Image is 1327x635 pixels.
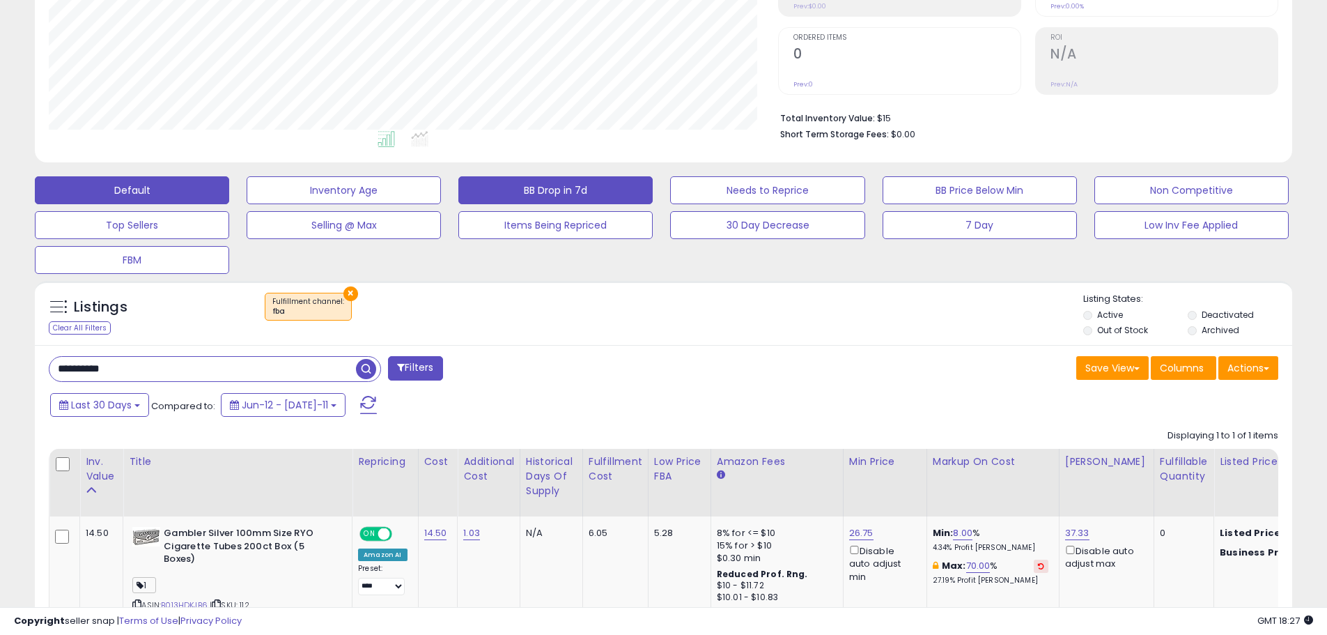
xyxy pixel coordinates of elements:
[849,543,916,583] div: Disable auto adjust min
[717,552,832,565] div: $0.30 min
[717,592,832,604] div: $10.01 - $10.83
[717,580,832,592] div: $10 - $11.72
[1202,324,1239,336] label: Archived
[388,356,442,381] button: Filters
[35,176,229,204] button: Default
[1202,309,1254,321] label: Deactivated
[272,307,344,316] div: fba
[35,211,229,239] button: Top Sellers
[717,540,832,552] div: 15% for > $10
[1160,527,1203,540] div: 0
[717,568,808,580] b: Reduced Prof. Rng.
[463,454,514,484] div: Additional Cost
[210,599,249,611] span: | SKU: 112
[1050,80,1078,89] small: Prev: N/A
[670,176,864,204] button: Needs to Reprice
[849,526,874,540] a: 26.75
[1065,543,1143,570] div: Disable auto adjust max
[780,112,875,124] b: Total Inventory Value:
[966,559,991,573] a: 70.00
[883,176,1077,204] button: BB Price Below Min
[670,211,864,239] button: 30 Day Decrease
[1097,309,1123,321] label: Active
[458,176,653,204] button: BB Drop in 7d
[933,527,1048,553] div: %
[526,454,577,498] div: Historical Days Of Supply
[49,321,111,335] div: Clear All Filters
[132,527,160,546] img: 51C1wRu9RZL._SL40_.jpg
[1065,526,1089,540] a: 37.33
[390,528,412,540] span: OFF
[883,211,1077,239] button: 7 Day
[933,454,1053,469] div: Markup on Cost
[1220,526,1283,540] b: Listed Price:
[793,80,813,89] small: Prev: 0
[132,577,156,593] span: 1
[132,527,341,627] div: ASIN:
[793,34,1021,42] span: Ordered Items
[589,454,642,484] div: Fulfillment Cost
[942,559,966,572] b: Max:
[793,46,1021,65] h2: 0
[1094,211,1289,239] button: Low Inv Fee Applied
[1151,356,1216,380] button: Columns
[717,454,837,469] div: Amazon Fees
[933,543,1048,553] p: 4.34% Profit [PERSON_NAME]
[247,211,441,239] button: Selling @ Max
[793,2,826,10] small: Prev: $0.00
[14,614,65,627] strong: Copyright
[933,560,1048,586] div: %
[151,399,215,413] span: Compared to:
[71,398,132,412] span: Last 30 Days
[1160,361,1204,375] span: Columns
[50,393,149,417] button: Last 30 Days
[129,454,346,469] div: Title
[1097,324,1148,336] label: Out of Stock
[891,128,915,141] span: $0.00
[780,109,1268,125] li: $15
[358,564,407,595] div: Preset:
[35,246,229,274] button: FBM
[1167,429,1278,443] div: Displaying 1 to 1 of 1 items
[526,527,572,540] div: N/A
[717,469,725,482] small: Amazon Fees.
[1083,293,1292,306] p: Listing States:
[1065,454,1148,469] div: [PERSON_NAME]
[933,526,954,540] b: Min:
[1050,2,1084,10] small: Prev: 0.00%
[272,296,344,317] span: Fulfillment channel :
[654,527,700,540] div: 5.28
[221,393,346,417] button: Jun-12 - [DATE]-11
[164,527,333,569] b: Gambler Silver 100mm Size RYO Cigarette Tubes 200ct Box (5 Boxes)
[654,454,705,484] div: Low Price FBA
[119,614,178,627] a: Terms of Use
[424,526,447,540] a: 14.50
[1050,34,1278,42] span: ROI
[780,128,889,140] b: Short Term Storage Fees:
[717,527,832,540] div: 8% for <= $10
[86,527,112,540] div: 14.50
[358,454,412,469] div: Repricing
[361,528,378,540] span: ON
[926,449,1059,517] th: The percentage added to the cost of goods (COGS) that forms the calculator for Min & Max prices.
[463,526,480,540] a: 1.03
[1094,176,1289,204] button: Non Competitive
[589,527,637,540] div: 6.05
[358,549,407,561] div: Amazon AI
[180,614,242,627] a: Privacy Policy
[74,298,127,317] h5: Listings
[247,176,441,204] button: Inventory Age
[424,454,452,469] div: Cost
[458,211,653,239] button: Items Being Repriced
[849,454,921,469] div: Min Price
[1218,356,1278,380] button: Actions
[242,398,328,412] span: Jun-12 - [DATE]-11
[1220,546,1296,559] b: Business Price:
[161,599,208,611] a: B013HDKJB6
[343,286,358,301] button: ×
[933,576,1048,586] p: 27.19% Profit [PERSON_NAME]
[1160,454,1208,484] div: Fulfillable Quantity
[1050,46,1278,65] h2: N/A
[86,454,117,484] div: Inv. value
[14,615,242,628] div: seller snap | |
